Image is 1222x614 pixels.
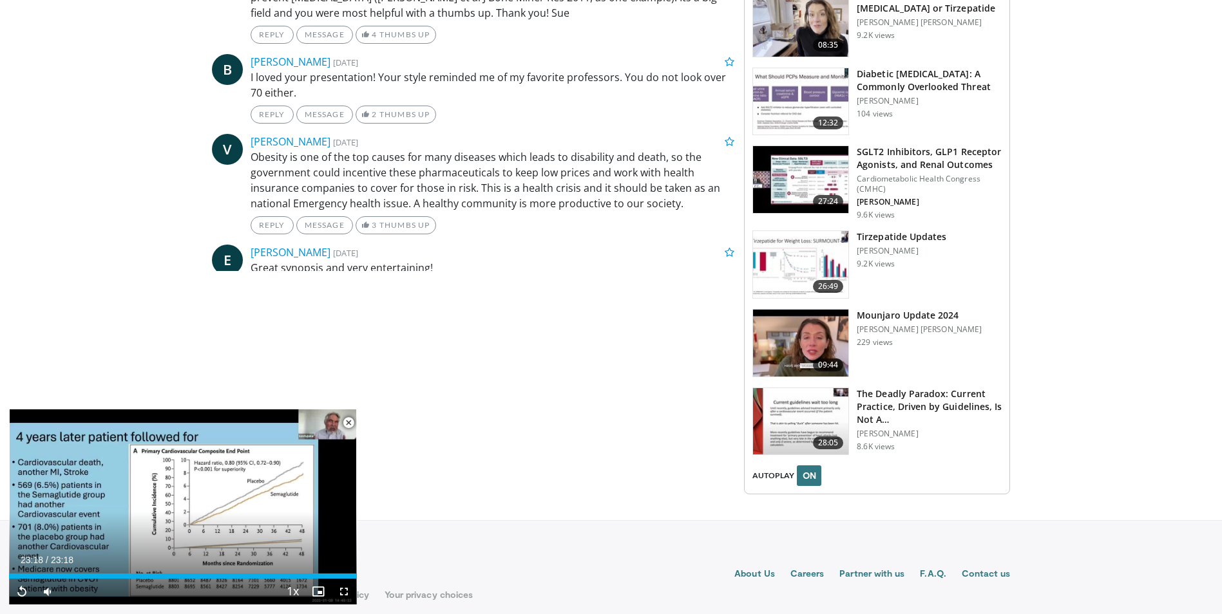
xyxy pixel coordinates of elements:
p: [PERSON_NAME] [857,429,1002,439]
a: Reply [251,106,294,124]
a: 12:32 Diabetic [MEDICAL_DATA]: A Commonly Overlooked Threat [PERSON_NAME] 104 views [752,68,1002,136]
a: E [212,245,243,275]
p: [PERSON_NAME] [857,197,1002,207]
p: 9.2K views [857,259,895,269]
img: 268393cb-d3f6-4886-9bab-8cb750ff858e.150x105_q85_crop-smart_upscale.jpg [753,388,848,455]
a: [PERSON_NAME] [251,55,330,69]
span: 23:18 [51,555,73,565]
p: 104 views [857,109,893,119]
a: 4 Thumbs Up [356,26,436,44]
span: 08:35 [813,39,844,51]
p: 9.6K views [857,210,895,220]
p: 9.2K views [857,30,895,41]
a: About Us [734,567,775,582]
span: 12:32 [813,116,844,129]
span: 2 [372,109,377,119]
a: Partner with us [839,567,904,582]
h3: The Deadly Paradox: Current Practice, Driven by Guidelines, Is Not A… [857,387,1002,426]
a: Message [296,216,353,234]
img: 427d1383-ab89-434b-96e2-42dd17861ad8.150x105_q85_crop-smart_upscale.jpg [753,231,848,298]
span: 3 [372,220,377,230]
span: 4 [372,30,377,39]
video-js: Video Player [9,409,357,605]
button: Enable picture-in-picture mode [305,579,331,604]
small: [DATE] [333,57,358,68]
span: 26:49 [813,280,844,293]
span: 09:44 [813,358,844,371]
small: [DATE] [333,247,358,259]
a: Reply [251,26,294,44]
p: [PERSON_NAME] [PERSON_NAME] [857,17,1002,28]
button: Fullscreen [331,579,357,604]
span: 28:05 [813,436,844,449]
a: 26:49 Tirzepatide Updates [PERSON_NAME] 9.2K views [752,230,1002,299]
p: I loved your presentation! Your style reminded me of my favorite professors. You do not look over... [251,70,735,100]
a: 27:24 SGLT2 Inhibitors, GLP1 Receptor Agonists, and Renal Outcomes Cardiometabolic Health Congres... [752,145,1002,220]
a: Contact us [962,567,1011,582]
a: [PERSON_NAME] [251,135,330,149]
a: Message [296,106,353,124]
button: Replay [9,579,35,604]
p: [PERSON_NAME] [857,96,1002,106]
span: / [46,555,48,565]
a: 28:05 The Deadly Paradox: Current Practice, Driven by Guidelines, Is Not A… [PERSON_NAME] 8.6K views [752,387,1002,456]
p: Cardiometabolic Health Congress (CMHC) [857,174,1002,194]
button: Playback Rate [280,579,305,604]
h3: Mounjaro Update 2024 [857,309,982,322]
small: [DATE] [333,136,358,148]
button: ON [797,465,821,486]
p: 229 views [857,337,893,348]
h3: SGLT2 Inhibitors, GLP1 Receptor Agonists, and Renal Outcomes [857,145,1002,171]
span: AUTOPLAY [752,470,794,481]
a: F.A.Q. [920,567,946,582]
img: 5200eabc-bf1e-448d-82ed-58aa581545cf.150x105_q85_crop-smart_upscale.jpg [753,146,848,213]
p: Obesity is one of the top causes for many diseases which leads to disability and death, so the go... [251,149,735,211]
span: 23:18 [21,555,43,565]
a: V [212,134,243,165]
h3: Diabetic [MEDICAL_DATA]: A Commonly Overlooked Threat [857,68,1002,93]
h3: Tirzepatide Updates [857,230,946,243]
a: Reply [251,216,294,234]
a: Careers [790,567,825,582]
span: 27:24 [813,195,844,208]
a: B [212,54,243,85]
a: Message [296,26,353,44]
p: Great synopsis and very entertaining! [251,260,735,275]
img: e136664d-721f-4958-904c-9724482d1bd7.150x105_q85_crop-smart_upscale.jpg [753,310,848,377]
a: 3 Thumbs Up [356,216,436,234]
img: eaaed0cf-9cd8-49f3-8ae2-75ca4a0ff8ca.150x105_q85_crop-smart_upscale.jpg [753,68,848,135]
p: [PERSON_NAME] [857,246,946,256]
button: Mute [35,579,61,604]
a: Your privacy choices [385,588,473,601]
a: [PERSON_NAME] [251,245,330,259]
div: Progress Bar [9,573,357,579]
a: 2 Thumbs Up [356,106,436,124]
p: [PERSON_NAME] [PERSON_NAME] [857,324,982,335]
p: 8.6K views [857,442,895,452]
a: 09:44 Mounjaro Update 2024 [PERSON_NAME] [PERSON_NAME] 229 views [752,309,1002,377]
button: Close [336,409,361,436]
